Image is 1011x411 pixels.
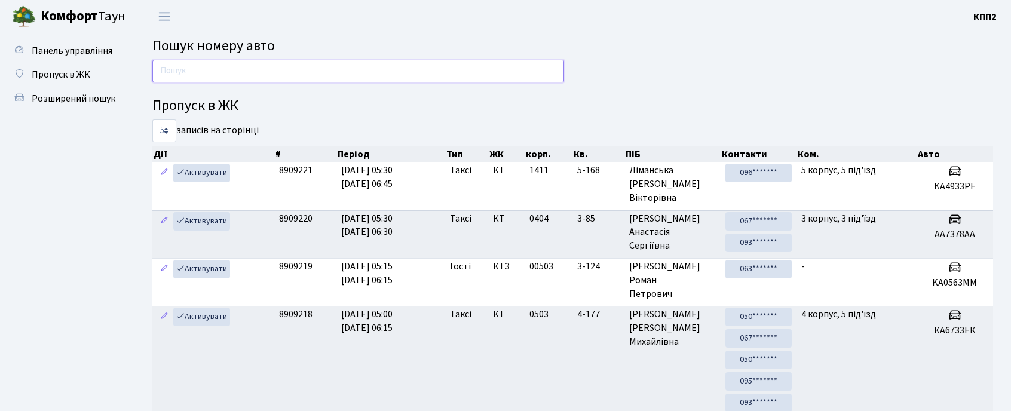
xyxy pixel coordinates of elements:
h5: КА6733ЕК [921,325,988,336]
a: Редагувати [157,212,171,231]
th: Кв. [572,146,624,162]
span: 8909218 [279,308,313,321]
th: ЖК [488,146,524,162]
button: Переключити навігацію [149,7,179,26]
a: КПП2 [973,10,997,24]
th: ПІБ [624,146,720,162]
span: КТ [493,212,519,226]
span: Таксі [450,164,471,177]
span: КТ [493,164,519,177]
span: 00503 [529,260,553,273]
span: [DATE] 05:00 [DATE] 06:15 [341,308,393,335]
span: 3 корпус, 3 під'їзд [801,212,876,225]
th: Тип [445,146,489,162]
a: Активувати [173,212,230,231]
span: Гості [450,260,471,274]
span: 5 корпус, 5 під'їзд [801,164,876,177]
th: Авто [917,146,993,162]
span: [PERSON_NAME] Роман Петрович [629,260,715,301]
span: Пропуск в ЖК [32,68,90,81]
span: 4 корпус, 5 під'їзд [801,308,876,321]
span: [DATE] 05:30 [DATE] 06:30 [341,212,393,239]
span: 5-168 [577,164,620,177]
span: 0404 [529,212,549,225]
select: записів на сторінці [152,119,176,142]
span: Таксі [450,308,471,321]
th: Період [336,146,445,162]
input: Пошук [152,60,564,82]
a: Активувати [173,164,230,182]
span: Панель управління [32,44,112,57]
span: 4-177 [577,308,620,321]
span: [DATE] 05:30 [DATE] 06:45 [341,164,393,191]
span: 8909219 [279,260,313,273]
span: [PERSON_NAME] Анастасія Сергіївна [629,212,715,253]
h5: KA4933PE [921,181,988,192]
a: Активувати [173,260,230,278]
th: Ком. [796,146,917,162]
a: Панель управління [6,39,125,63]
a: Пропуск в ЖК [6,63,125,87]
span: Пошук номеру авто [152,35,275,56]
span: 8909221 [279,164,313,177]
span: Ліманська [PERSON_NAME] Вікторівна [629,164,715,205]
span: 3-124 [577,260,620,274]
h4: Пропуск в ЖК [152,97,993,115]
span: Таксі [450,212,471,226]
h5: KA0563MM [921,277,988,289]
span: 0503 [529,308,549,321]
a: Активувати [173,308,230,326]
a: Редагувати [157,260,171,278]
span: 8909220 [279,212,313,225]
span: Розширений пошук [32,92,115,105]
th: корп. [525,146,572,162]
span: 1411 [529,164,549,177]
a: Редагувати [157,308,171,326]
b: Комфорт [41,7,98,26]
span: [DATE] 05:15 [DATE] 06:15 [341,260,393,287]
span: 3-85 [577,212,620,226]
a: Розширений пошук [6,87,125,111]
th: Контакти [721,146,796,162]
b: КПП2 [973,10,997,23]
label: записів на сторінці [152,119,259,142]
img: logo.png [12,5,36,29]
span: КТ [493,308,519,321]
span: Таун [41,7,125,27]
span: - [801,260,805,273]
a: Редагувати [157,164,171,182]
span: КТ3 [493,260,519,274]
h5: АА7378АА [921,229,988,240]
th: Дії [152,146,274,162]
span: [PERSON_NAME] [PERSON_NAME] Михайлівна [629,308,715,349]
th: # [274,146,336,162]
